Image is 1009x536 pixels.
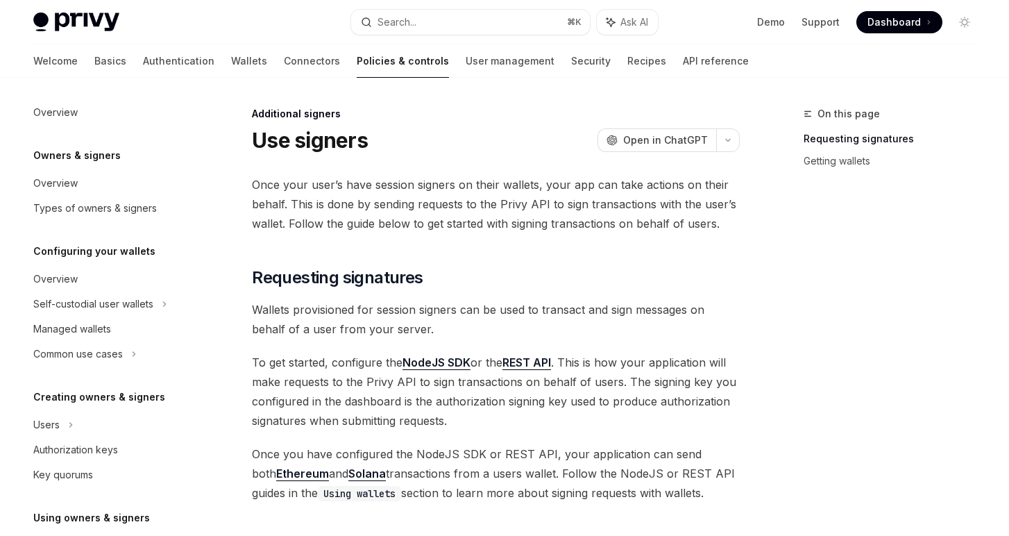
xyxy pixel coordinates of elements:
a: User management [466,44,554,78]
h5: Creating owners & signers [33,389,165,405]
a: REST API [502,355,551,370]
span: On this page [817,106,880,122]
a: Support [802,15,840,29]
button: Open in ChatGPT [597,128,716,152]
a: Demo [757,15,785,29]
a: Connectors [284,44,340,78]
div: Overview [33,175,78,192]
h5: Using owners & signers [33,510,150,526]
span: Dashboard [867,15,921,29]
span: Once you have configured the NodeJS SDK or REST API, your application can send both and transacti... [252,444,740,503]
a: Solana [348,467,386,481]
a: Overview [22,267,200,292]
a: API reference [683,44,749,78]
div: Users [33,417,60,433]
div: Authorization keys [33,442,118,458]
span: To get started, configure the or the . This is how your application will make requests to the Pri... [252,353,740,430]
div: Types of owners & signers [33,200,157,217]
a: Recipes [627,44,666,78]
a: Authentication [143,44,214,78]
a: Welcome [33,44,78,78]
div: Additional signers [252,107,740,121]
span: Open in ChatGPT [623,133,708,147]
a: NodeJS SDK [402,355,470,370]
a: Managed wallets [22,317,200,342]
button: Toggle dark mode [953,11,976,33]
span: Once your user’s have session signers on their wallets, your app can take actions on their behalf... [252,175,740,233]
code: Using wallets [318,486,401,501]
div: Common use cases [33,346,123,362]
button: Ask AI [597,10,658,35]
a: Dashboard [856,11,942,33]
div: Managed wallets [33,321,111,337]
div: Self-custodial user wallets [33,296,153,312]
img: light logo [33,12,119,32]
a: Overview [22,171,200,196]
a: Getting wallets [804,150,987,172]
div: Overview [33,104,78,121]
a: Wallets [231,44,267,78]
a: Authorization keys [22,437,200,462]
span: Requesting signatures [252,267,423,289]
a: Requesting signatures [804,128,987,150]
a: Key quorums [22,462,200,487]
div: Overview [33,271,78,287]
button: Search...⌘K [351,10,590,35]
a: Overview [22,100,200,125]
a: Policies & controls [357,44,449,78]
span: Wallets provisioned for session signers can be used to transact and sign messages on behalf of a ... [252,300,740,339]
h5: Owners & signers [33,147,121,164]
a: Ethereum [276,467,329,481]
a: Basics [94,44,126,78]
span: Ask AI [620,15,648,29]
a: Security [571,44,611,78]
h5: Configuring your wallets [33,243,155,260]
span: ⌘ K [567,17,582,28]
div: Search... [378,14,416,31]
a: Types of owners & signers [22,196,200,221]
div: Key quorums [33,467,93,483]
h1: Use signers [252,128,368,153]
